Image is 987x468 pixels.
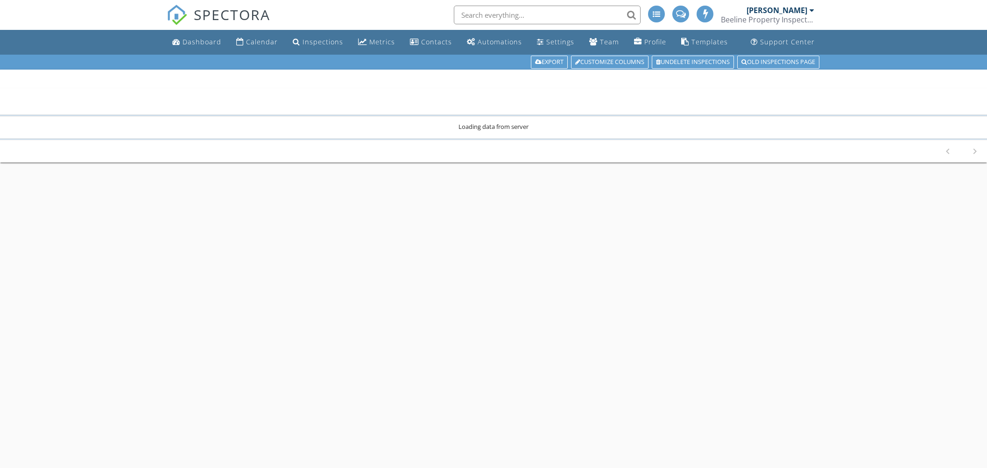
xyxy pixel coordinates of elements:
[600,37,619,46] div: Team
[421,37,452,46] div: Contacts
[546,37,574,46] div: Settings
[369,37,395,46] div: Metrics
[183,37,221,46] div: Dashboard
[246,37,278,46] div: Calendar
[630,34,670,51] a: Company Profile
[233,34,282,51] a: Calendar
[167,5,187,25] img: The Best Home Inspection Software - Spectora
[677,34,732,51] a: Templates
[463,34,526,51] a: Automations (Advanced)
[194,5,270,24] span: SPECTORA
[691,37,728,46] div: Templates
[571,56,649,69] a: Customize Columns
[478,37,522,46] div: Automations
[454,6,641,24] input: Search everything...
[652,56,734,69] a: Undelete inspections
[760,37,815,46] div: Support Center
[747,34,818,51] a: Support Center
[303,37,343,46] div: Inspections
[533,34,578,51] a: Settings
[354,34,399,51] a: Metrics
[737,56,819,69] a: Old inspections page
[585,34,623,51] a: Team
[167,13,270,32] a: SPECTORA
[406,34,456,51] a: Contacts
[289,34,347,51] a: Inspections
[721,15,814,24] div: Beeline Property Inspections Inc.
[531,56,568,69] a: Export
[747,6,807,15] div: [PERSON_NAME]
[169,34,225,51] a: Dashboard
[644,37,666,46] div: Profile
